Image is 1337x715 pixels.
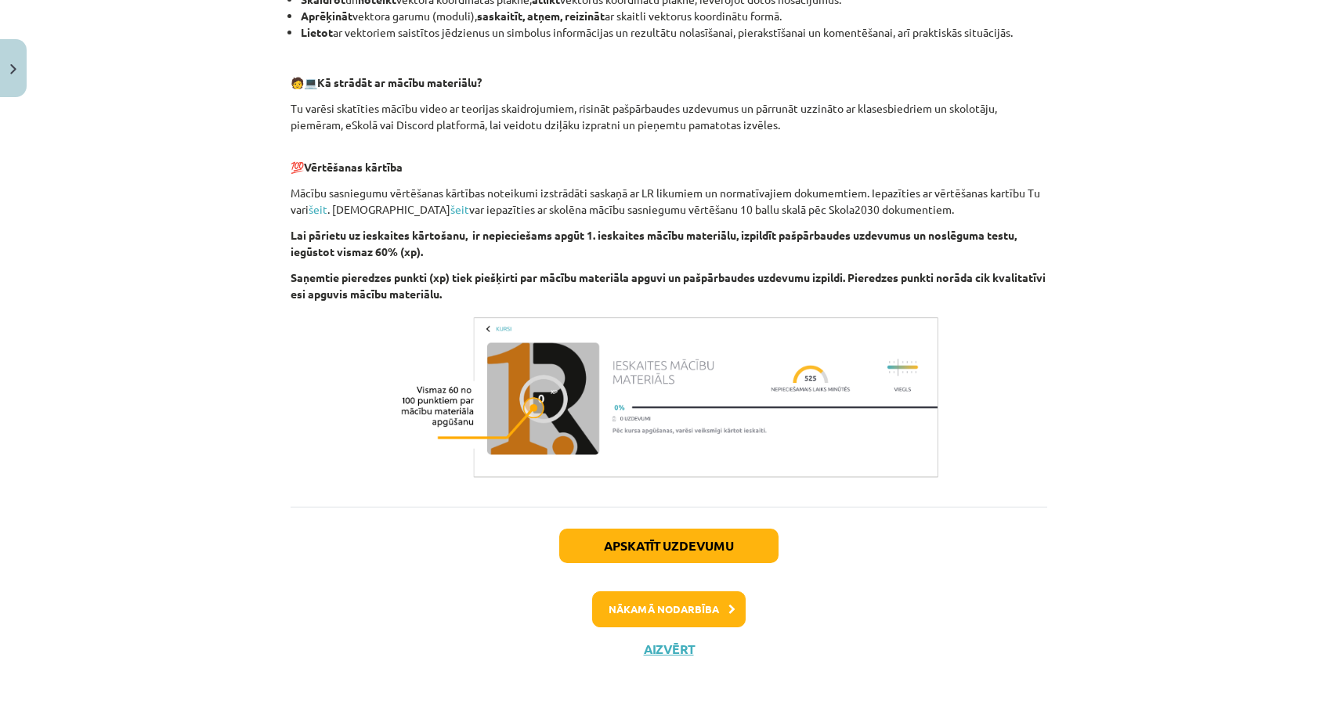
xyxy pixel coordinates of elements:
p: Tu varēsi skatīties mācību video ar teorijas skaidrojumiem, risināt pašpārbaudes uzdevumus un pār... [291,100,1047,133]
b: Vērtēšanas kārtība [304,160,403,174]
p: Mācību sasniegumu vērtēšanas kārtības noteikumi izstrādāti saskaņā ar LR likumiem un normatīvajie... [291,185,1047,218]
b: saskaitīt, atņem, reizināt [477,9,605,23]
p: 🧑 💻 [291,74,1047,91]
b: Lietot [301,25,333,39]
b: Aprēķināt [301,9,352,23]
button: Apskatīt uzdevumu [559,529,779,563]
b: Kā strādāt ar mācību materiālu? [317,75,482,89]
b: Lai pārietu uz ieskaites kārtošanu, ir nepieciešams apgūt 1. ieskaites mācību materiālu, izpildīt... [291,228,1017,258]
img: icon-close-lesson-0947bae3869378f0d4975bcd49f059093ad1ed9edebbc8119c70593378902aed.svg [10,64,16,74]
b: Saņemtie pieredzes punkti (xp) tiek piešķirti par mācību materiāla apguvi un pašpārbaudes uzdevum... [291,270,1046,301]
p: 💯 [291,143,1047,175]
li: ar vektoriem saistītos jēdzienus un simbolus informācijas un rezultātu nolasīšanai, pierakstīšana... [301,24,1047,41]
li: vektora garumu (moduli), ar skaitli vektorus koordinātu formā. [301,8,1047,24]
button: Nākamā nodarbība [592,591,746,627]
a: šeit [450,202,469,216]
button: Aizvērt [639,641,699,657]
a: šeit [309,202,327,216]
